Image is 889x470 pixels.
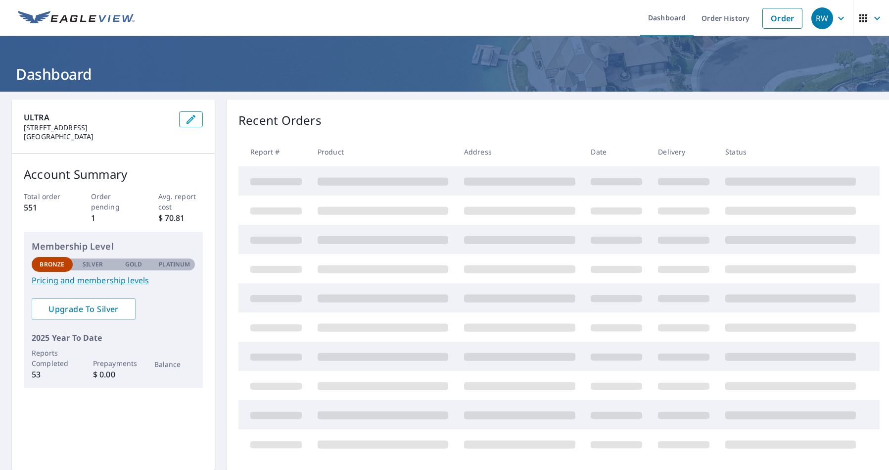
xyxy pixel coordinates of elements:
p: 53 [32,368,73,380]
p: ULTRA [24,111,171,123]
p: Account Summary [24,165,203,183]
p: Platinum [159,260,190,269]
p: Total order [24,191,69,202]
a: Order [762,8,802,29]
p: $ 70.81 [158,212,203,224]
th: Address [456,137,583,166]
p: 2025 Year To Date [32,332,195,344]
th: Status [717,137,864,166]
p: Gold [125,260,142,269]
p: Bronze [40,260,64,269]
p: Balance [154,359,195,369]
th: Report # [238,137,310,166]
p: Silver [83,260,103,269]
p: Reports Completed [32,348,73,368]
p: [GEOGRAPHIC_DATA] [24,132,171,141]
p: 551 [24,202,69,213]
p: Avg. report cost [158,191,203,212]
p: Recent Orders [238,111,322,129]
th: Delivery [650,137,717,166]
span: Upgrade To Silver [40,304,128,314]
p: Order pending [91,191,136,212]
p: 1 [91,212,136,224]
p: Prepayments [93,358,134,368]
th: Date [583,137,650,166]
h1: Dashboard [12,64,877,84]
img: EV Logo [18,11,135,26]
p: $ 0.00 [93,368,134,380]
p: [STREET_ADDRESS] [24,123,171,132]
a: Pricing and membership levels [32,274,195,286]
th: Product [310,137,456,166]
p: Membership Level [32,240,195,253]
a: Upgrade To Silver [32,298,136,320]
div: RW [811,7,833,29]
